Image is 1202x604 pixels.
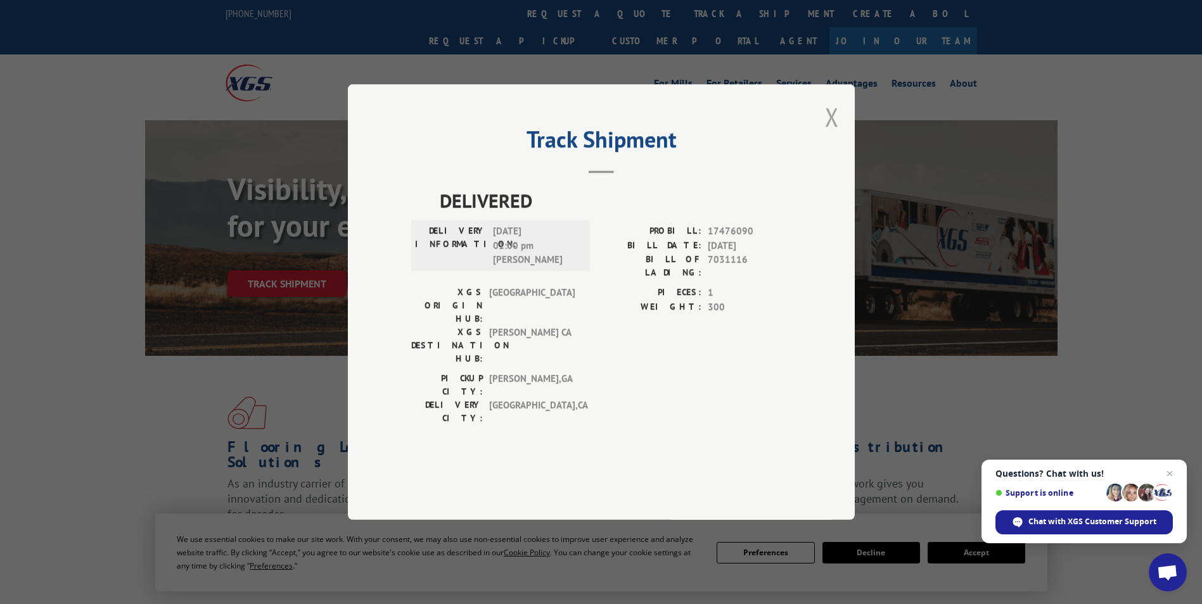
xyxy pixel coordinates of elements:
label: XGS DESTINATION HUB: [411,325,483,365]
span: [DATE] [708,239,791,253]
span: 300 [708,300,791,315]
span: [GEOGRAPHIC_DATA] , CA [489,398,575,425]
label: PROBILL: [601,224,701,239]
span: Questions? Chat with us! [995,469,1173,479]
span: [DATE] 01:00 pm [PERSON_NAME] [493,224,579,267]
h2: Track Shipment [411,130,791,154]
label: DELIVERY CITY: [411,398,483,425]
span: 1 [708,286,791,300]
label: PIECES: [601,286,701,300]
label: PICKUP CITY: [411,372,483,398]
span: 17476090 [708,224,791,239]
div: Open chat [1149,553,1187,591]
label: WEIGHT: [601,300,701,315]
label: BILL OF LADING: [601,253,701,279]
span: 7031116 [708,253,791,279]
span: [GEOGRAPHIC_DATA] [489,286,575,325]
label: DELIVERY INFORMATION: [415,224,487,267]
div: Chat with XGS Customer Support [995,510,1173,534]
span: Close chat [1162,466,1177,481]
span: [PERSON_NAME] CA [489,325,575,365]
span: [PERSON_NAME] , GA [489,372,575,398]
label: XGS ORIGIN HUB: [411,286,483,325]
span: DELIVERED [440,186,791,215]
span: Support is online [995,488,1102,498]
button: Close modal [825,100,839,134]
label: BILL DATE: [601,239,701,253]
span: Chat with XGS Customer Support [1028,516,1156,527]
